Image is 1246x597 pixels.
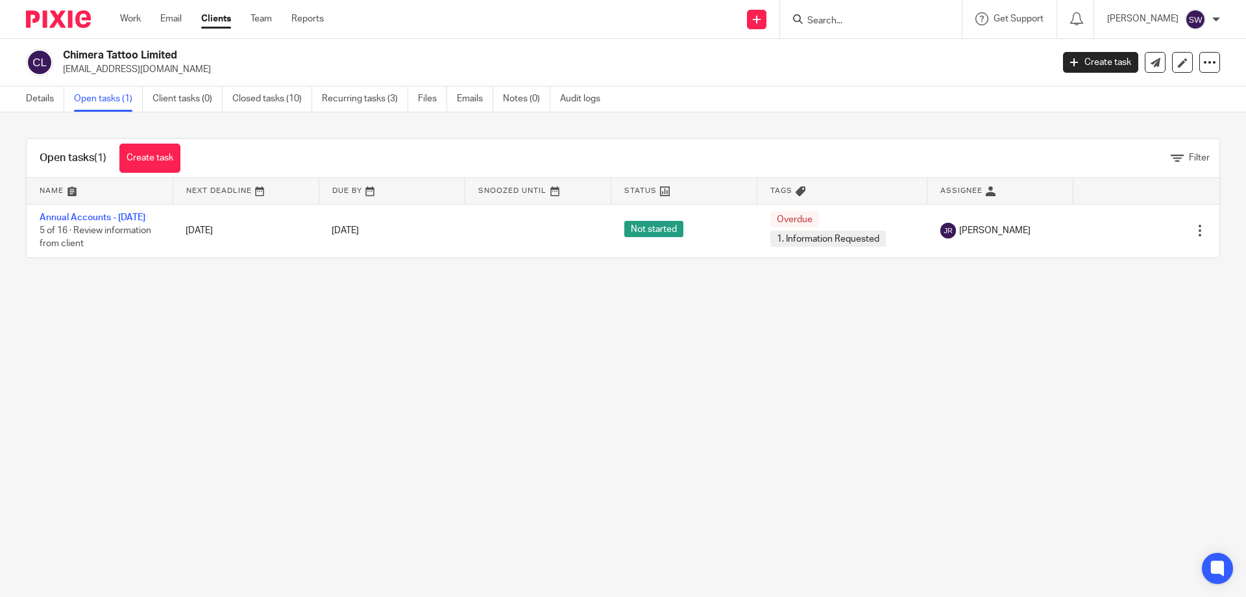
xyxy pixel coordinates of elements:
img: Pixie [26,10,91,28]
h1: Open tasks [40,151,106,165]
a: Details [26,86,64,112]
span: Filter [1189,153,1210,162]
span: 1. Information Requested [770,231,886,247]
span: [PERSON_NAME] [959,224,1031,237]
a: Reports [291,12,324,25]
a: Closed tasks (10) [232,86,312,112]
img: svg%3E [1185,9,1206,30]
a: Work [120,12,141,25]
a: Create task [119,144,180,173]
span: Get Support [994,14,1044,23]
h2: Chimera Tattoo Limited [63,49,848,62]
a: Client tasks (0) [153,86,223,112]
a: Recurring tasks (3) [322,86,408,112]
span: (1) [94,153,106,163]
a: Clients [201,12,231,25]
img: svg%3E [940,223,956,238]
span: Not started [624,221,683,237]
a: Notes (0) [503,86,550,112]
span: 5 of 16 · Review information from client [40,226,151,249]
td: [DATE] [173,204,319,257]
a: Annual Accounts - [DATE] [40,213,145,222]
span: Tags [770,187,792,194]
a: Audit logs [560,86,610,112]
a: Create task [1063,52,1138,73]
a: Emails [457,86,493,112]
a: Open tasks (1) [74,86,143,112]
img: svg%3E [26,49,53,76]
a: Files [418,86,447,112]
input: Search [806,16,923,27]
span: Snoozed Until [478,187,546,194]
a: Email [160,12,182,25]
span: Overdue [770,211,819,227]
a: Team [250,12,272,25]
p: [EMAIL_ADDRESS][DOMAIN_NAME] [63,63,1044,76]
p: [PERSON_NAME] [1107,12,1179,25]
span: [DATE] [332,226,359,235]
span: Status [624,187,657,194]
